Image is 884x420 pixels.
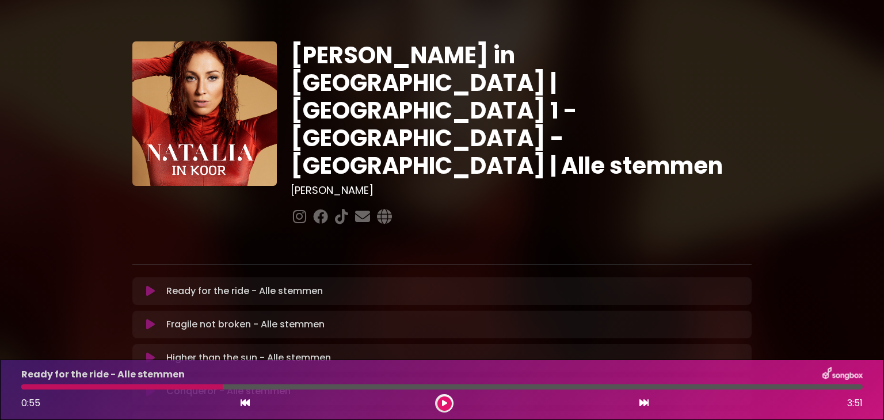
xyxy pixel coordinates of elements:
[132,41,277,186] img: YTVS25JmS9CLUqXqkEhs
[291,41,752,180] h1: [PERSON_NAME] in [GEOGRAPHIC_DATA] | [GEOGRAPHIC_DATA] 1 - [GEOGRAPHIC_DATA] - [GEOGRAPHIC_DATA] ...
[166,351,331,365] p: Higher than the sun - Alle stemmen
[847,396,863,410] span: 3:51
[21,368,185,381] p: Ready for the ride - Alle stemmen
[21,396,40,410] span: 0:55
[166,284,323,298] p: Ready for the ride - Alle stemmen
[291,184,752,197] h3: [PERSON_NAME]
[166,318,325,331] p: Fragile not broken - Alle stemmen
[822,367,863,382] img: songbox-logo-white.png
